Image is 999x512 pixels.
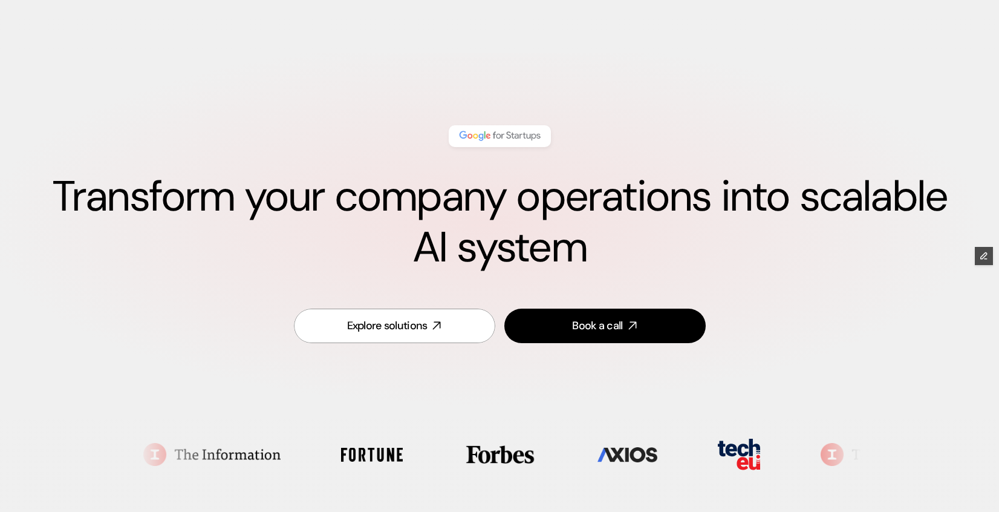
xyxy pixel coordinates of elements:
a: Book a call [504,309,706,343]
div: Explore solutions [347,318,428,333]
a: Explore solutions [294,309,495,343]
div: Book a call [572,318,622,333]
h1: Transform your company operations into scalable AI system [48,171,951,273]
button: Edit Framer Content [975,247,993,265]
